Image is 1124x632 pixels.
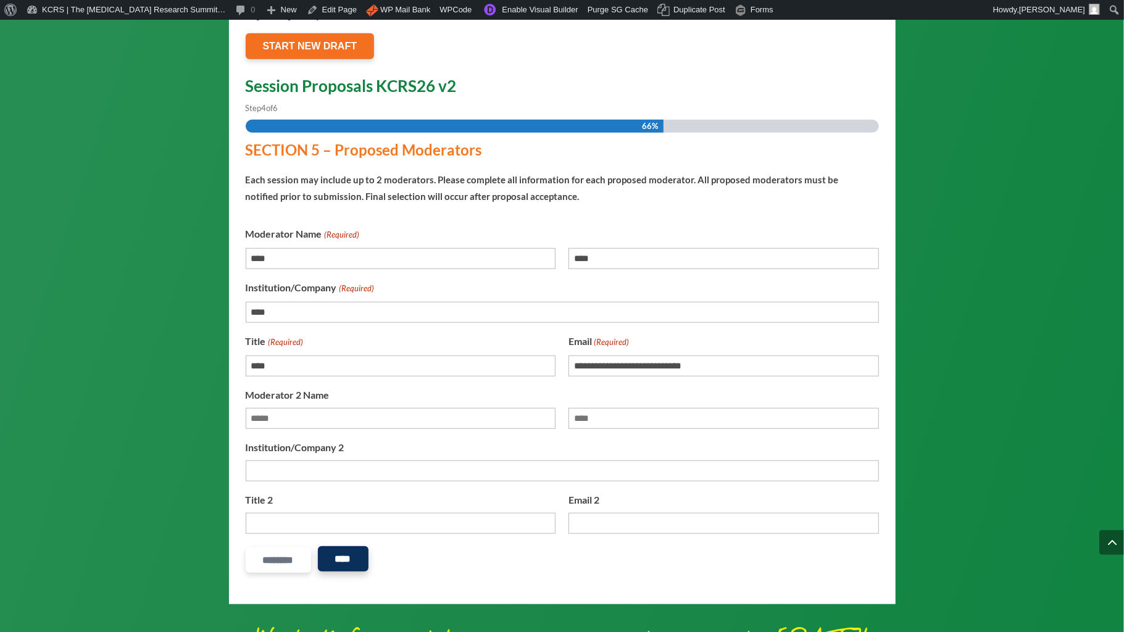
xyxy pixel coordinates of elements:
[273,103,278,113] span: 6
[643,120,659,133] span: 66%
[246,333,303,351] label: Title
[338,280,374,297] span: (Required)
[568,333,629,351] label: Email
[246,100,879,117] p: Step of
[246,279,374,297] label: Institution/Company
[246,225,359,243] legend: Moderator Name
[366,4,378,17] img: icon.png
[246,164,869,205] div: Each session may include up to 2 moderators. Please complete all information for each proposed mo...
[1019,5,1085,14] span: [PERSON_NAME]
[246,439,344,455] label: Institution/Company 2
[246,143,869,164] h3: SECTION 5 – Proposed Moderators
[593,334,629,351] span: (Required)
[246,78,879,100] h2: Session Proposals KCRS26 v2
[568,491,599,508] label: Email 2
[267,334,303,351] span: (Required)
[323,227,359,243] span: (Required)
[246,386,330,403] legend: Moderator 2 Name
[262,103,267,113] span: 4
[246,33,375,59] button: Start new draft
[246,491,273,508] label: Title 2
